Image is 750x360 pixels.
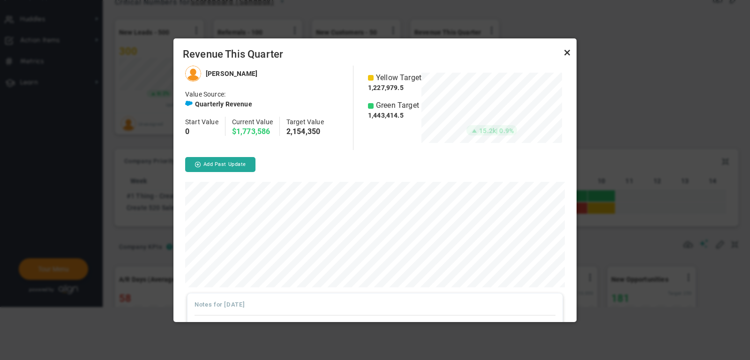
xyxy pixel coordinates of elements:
[185,127,218,136] h4: 0
[368,83,421,92] h4: 1,227,979.5
[185,66,201,82] img: Tom Johnson
[185,100,193,107] span: Salesforce Enabled<br />Sandbox: Quarterly Revenue
[232,118,273,126] span: Current Value
[286,127,324,136] h4: 2,154,350
[206,69,257,78] h4: [PERSON_NAME]
[185,157,255,172] button: Add Past Update
[195,300,555,309] h3: Notes for [DATE]
[185,90,225,98] span: Value Source:
[185,118,218,126] span: Start Value
[376,73,421,83] span: Yellow Target
[195,100,252,108] h4: Quarterly Revenue
[232,127,273,136] h4: $1,773,586
[376,100,419,111] span: Green Target
[368,111,421,120] h4: 1,443,414.5
[562,47,573,59] a: Close
[183,48,567,61] span: Revenue This Quarter
[286,118,324,126] span: Target Value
